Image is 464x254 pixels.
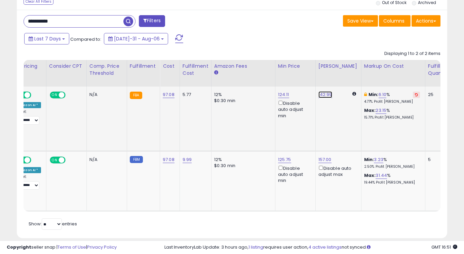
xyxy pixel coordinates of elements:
p: 2.50% Profit [PERSON_NAME] [364,164,420,169]
div: 5 [428,157,449,163]
div: Repricing [15,63,43,70]
button: [DATE]-31 - Aug-06 [104,33,168,44]
a: 124.11 [278,91,289,98]
div: % [364,92,420,104]
a: 97.08 [163,91,175,98]
div: Disable auto adjust min [278,164,310,184]
b: Min: [369,91,379,98]
span: Columns [383,18,404,24]
div: Fulfillable Quantity [428,63,451,77]
span: Compared to: [70,36,101,42]
p: 19.44% Profit [PERSON_NAME] [364,180,420,185]
p: 15.71% Profit [PERSON_NAME] [364,115,420,120]
span: 2025-08-14 16:51 GMT [431,244,457,250]
div: Disable auto adjust max [318,164,356,178]
span: ON [50,157,59,163]
span: OFF [64,157,75,163]
a: 6.10 [379,91,387,98]
a: 1 listing [248,244,263,250]
div: Cost [163,63,177,70]
div: N/A [89,157,122,163]
a: 4 active listings [308,244,342,250]
button: Last 7 Days [24,33,69,44]
small: FBM [130,156,143,163]
a: 157.00 [318,156,332,163]
a: 125.75 [278,156,291,163]
b: Max: [364,172,376,179]
div: Fulfillment [130,63,157,70]
div: Preset: [15,109,41,125]
th: The percentage added to the cost of goods (COGS) that forms the calculator for Min & Max prices. [361,60,425,87]
span: OFF [64,92,75,98]
div: seller snap | | [7,244,117,251]
a: Terms of Use [57,244,86,250]
div: Min Price [278,63,313,70]
div: Comp. Price Threshold [89,63,124,77]
div: 12% [214,92,270,98]
div: Amazon AI * [15,167,41,173]
a: 142.99 [318,91,332,98]
small: Amazon Fees. [214,70,218,76]
span: Show: entries [29,221,77,227]
a: Privacy Policy [87,244,117,250]
a: 9.99 [183,156,192,163]
span: ON [50,92,59,98]
div: $0.30 min [214,98,270,104]
button: Actions [412,15,440,27]
strong: Copyright [7,244,31,250]
a: 97.08 [163,156,175,163]
div: Preset: [15,174,41,190]
a: 23.15 [376,107,386,114]
div: [PERSON_NAME] [318,63,358,70]
a: 3.23 [374,156,383,163]
div: 25 [428,92,449,98]
div: $0.30 min [214,163,270,169]
span: OFF [30,92,41,98]
div: Displaying 1 to 2 of 2 items [384,51,440,57]
div: % [364,157,420,169]
div: 12% [214,157,270,163]
button: Save View [343,15,378,27]
a: 31.44 [376,172,387,179]
div: % [364,172,420,185]
div: Markup on Cost [364,63,422,70]
small: FBA [130,92,142,99]
div: Amazon AI * [15,102,41,108]
div: Amazon Fees [214,63,272,70]
span: Last 7 Days [34,35,61,42]
div: Fulfillment Cost [183,63,208,77]
span: OFF [30,157,41,163]
button: Columns [379,15,411,27]
div: % [364,107,420,120]
p: 4.77% Profit [PERSON_NAME] [364,99,420,104]
span: [DATE]-31 - Aug-06 [114,35,160,42]
div: Disable auto adjust min [278,99,310,119]
div: Last InventoryLab Update: 3 hours ago, requires user action, not synced. [164,244,457,251]
div: Consider CPT [49,63,84,70]
b: Min: [364,156,374,163]
button: Filters [139,15,165,27]
div: N/A [89,92,122,98]
div: 5.77 [183,92,206,98]
b: Max: [364,107,376,114]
